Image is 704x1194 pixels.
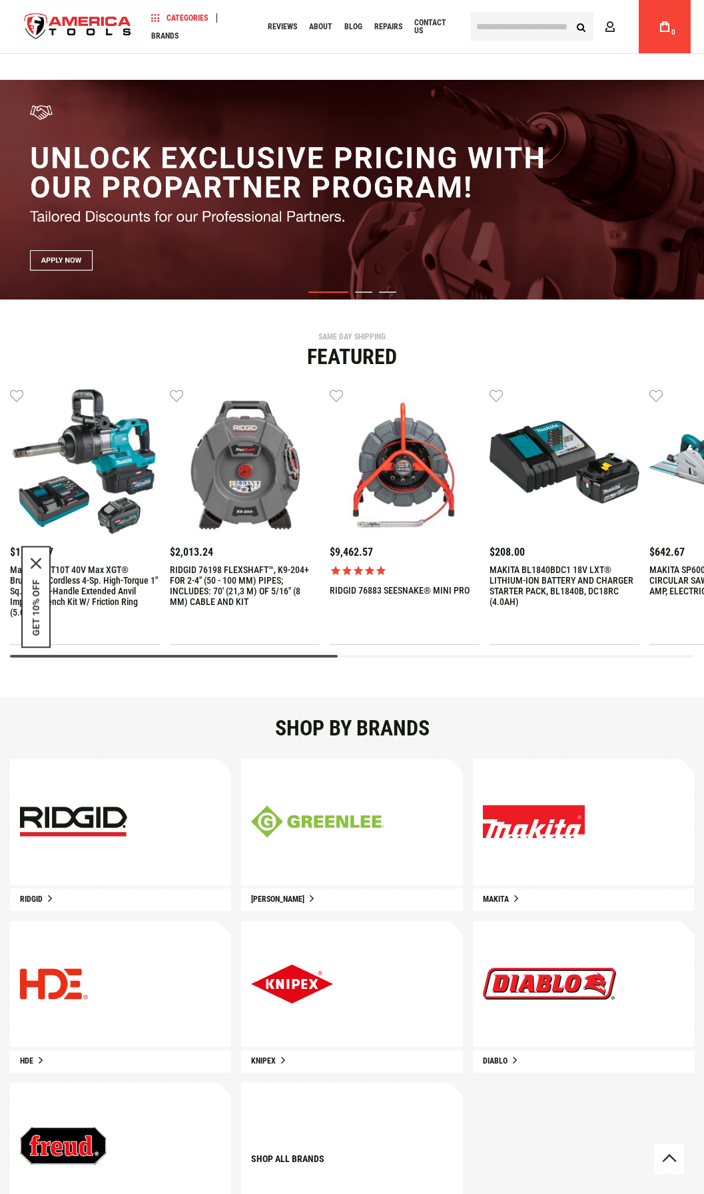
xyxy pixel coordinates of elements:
[10,564,160,618] a: Makita GWT10T 40V max XGT® Brushless Cordless 4‑Sp. High‑Torque 1" Sq. Drive D‑Handle Extended An...
[490,546,525,558] span: $208.00
[170,546,213,558] span: $2,013.24
[251,805,384,838] img: greenline-mobile.jpg
[20,968,88,1000] img: Explore Our New Products
[473,889,694,911] a: Makita
[10,921,231,1047] a: Explore Our New Products
[344,23,362,31] span: Blog
[368,18,408,36] a: Repairs
[483,1056,508,1066] span: Diablo
[10,387,160,540] a: Makita GWT10T 40V max XGT® Brushless Cordless 4‑Sp. High‑Torque 1" Sq. Drive D‑Handle Extended An...
[473,759,694,885] a: Explore Our New Products
[330,387,480,540] a: RIDGID 76883 SEESNAKE® MINI PRO
[490,387,639,540] a: MAKITA BL1840BDC1 18V LXT® LITHIUM-ION BATTERY AND CHARGER STARTER PACK, BL1840B, DC18RC (4.0AH)
[483,805,585,839] img: Explore Our New Products
[490,564,639,607] a: MAKITA BL1840BDC1 18V LXT® LITHIUM-ION BATTERY AND CHARGER STARTER PACK, BL1840B, DC18RC (4.0AH)
[241,1050,462,1073] a: Knipex
[31,580,41,636] button: GET 10% OFF
[10,889,231,911] a: Ridgid
[31,558,41,569] button: Close
[10,346,694,367] div: Featured
[330,546,373,558] span: $9,462.57
[303,18,338,36] a: About
[262,18,303,36] a: Reviews
[338,18,368,36] a: Blog
[10,546,53,558] span: $1,546.67
[20,1127,107,1165] img: Explore Our New Products
[330,564,480,577] span: Rated 5.0 out of 5 stars 1 reviews
[10,1050,231,1073] a: HDE
[10,387,160,645] div: 1 / 9
[408,18,460,36] a: Contact Us
[251,1056,276,1066] span: Knipex
[10,717,694,739] div: Shop by brands
[251,1154,324,1163] a: Shop all brands
[251,964,333,1004] img: Explore Our New Products
[251,895,304,904] span: [PERSON_NAME]
[268,23,297,31] span: Reviews
[151,13,208,23] span: Categories
[330,387,480,645] div: 3 / 9
[517,1152,704,1194] iframe: LiveChat chat widget
[13,2,143,52] img: America Tools
[10,333,694,341] div: SAME DAY SHIPPING
[151,32,178,40] span: Brands
[473,1050,694,1073] a: Diablo
[145,9,214,27] a: Categories
[241,921,462,1047] a: Explore Our New Products
[20,895,43,904] span: Ridgid
[671,29,675,36] span: 0
[145,27,184,45] a: Brands
[490,387,639,537] img: MAKITA BL1840BDC1 18V LXT® LITHIUM-ION BATTERY AND CHARGER STARTER PACK, BL1840B, DC18RC (4.0AH)
[170,564,320,607] a: RIDGID 76198 FLEXSHAFT™, K9-204+ FOR 2-4" (50 - 100 MM) PIPES; INCLUDES: 70' (21,3 M) OF 5/16" (8...
[649,546,685,558] span: $642.67
[330,585,470,596] a: RIDGID 76883 SEESNAKE® MINI PRO
[170,387,320,540] a: RIDGID 76198 FLEXSHAFT™, K9-204+ FOR 2-4
[568,14,593,39] button: Search
[170,387,320,645] div: 2 / 9
[20,1056,33,1066] span: HDE
[483,895,509,904] span: Makita
[309,23,332,31] span: About
[490,387,639,645] div: 4 / 9
[473,921,694,1047] a: Explore Our New Products
[20,807,127,837] img: ridgid-mobile.jpg
[374,23,402,31] span: Repairs
[241,889,462,911] a: [PERSON_NAME]
[483,968,616,1000] img: Explore Our New Products
[414,19,454,35] span: Contact Us
[10,387,160,537] img: Makita GWT10T 40V max XGT® Brushless Cordless 4‑Sp. High‑Torque 1" Sq. Drive D‑Handle Extended An...
[330,387,480,537] img: RIDGID 76883 SEESNAKE® MINI PRO
[13,2,143,52] a: store logo
[170,387,320,537] img: RIDGID 76198 FLEXSHAFT™, K9-204+ FOR 2-4
[31,558,41,569] svg: close icon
